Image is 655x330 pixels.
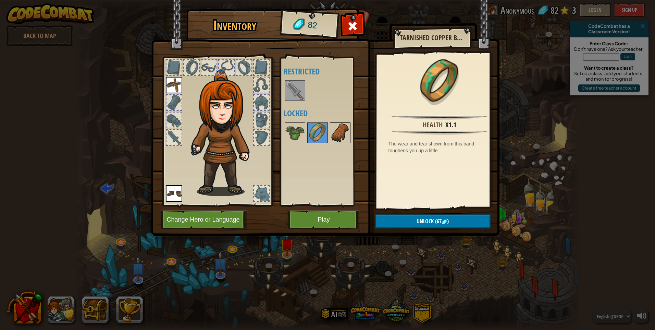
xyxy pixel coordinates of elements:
h4: Restricted [284,67,370,76]
img: portrait.png [417,59,462,104]
button: Unlock(67) [375,214,491,228]
div: x1.1 [445,120,456,130]
img: hr.png [392,130,487,135]
h2: Tarnished Copper Band [400,34,464,42]
button: Change Hero or Language [161,210,248,229]
img: portrait.png [166,185,182,202]
img: portrait.png [166,77,182,93]
img: portrait.png [331,123,350,142]
span: (67 [434,217,442,225]
span: 82 [307,19,318,32]
img: portrait.png [285,81,305,100]
img: gem.png [442,219,447,225]
img: hr.png [392,115,487,120]
img: portrait.png [285,123,305,142]
img: portrait.png [308,123,327,142]
span: ) [447,217,449,225]
h1: Inventory [191,18,279,33]
div: The wear and tear shown from this band toughens you up a little. [388,140,494,154]
span: Unlock [417,217,434,225]
h4: Locked [284,109,370,118]
div: Health [423,120,443,130]
img: hair_f2.png [188,70,262,196]
button: Play [288,210,360,229]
